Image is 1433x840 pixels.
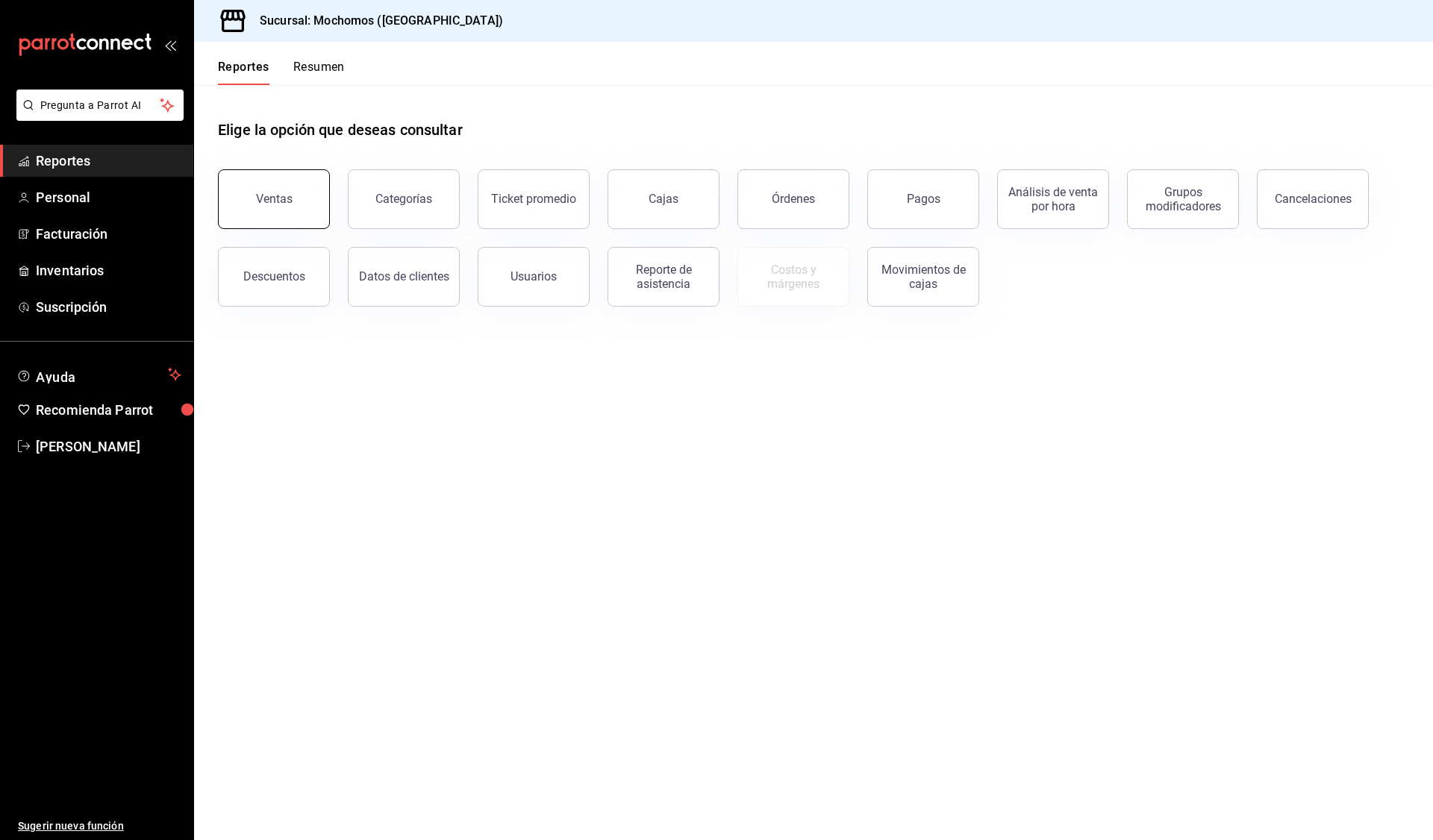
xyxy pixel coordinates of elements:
div: Categorías [375,192,432,206]
button: Usuarios [478,247,590,307]
div: Grupos modificadores [1137,185,1229,213]
div: Ventas [256,192,293,206]
button: Análisis de venta por hora [997,169,1109,229]
button: Datos de clientes [348,247,460,307]
div: Ticket promedio [491,192,576,206]
div: Usuarios [511,269,557,283]
button: Descuentos [218,247,330,307]
span: Inventarios [36,260,181,280]
button: Resumen [293,60,345,85]
div: Cancelaciones [1275,192,1352,206]
div: navigation tabs [218,60,345,85]
button: Órdenes [737,169,849,229]
button: open_drawer_menu [164,39,176,51]
span: Suscripción [36,297,181,317]
a: Pregunta a Parrot AI [10,108,184,124]
span: Sugerir nueva función [18,818,181,834]
span: Ayuda [36,366,162,383]
div: Datos de clientes [359,269,449,283]
span: [PERSON_NAME] [36,436,181,457]
div: Cajas [649,190,679,208]
button: Categorías [348,169,460,229]
button: Pregunta a Parrot AI [16,90,184,121]
div: Costos y márgenes [747,263,840,291]
div: Pagos [907,192,940,206]
span: Recomienda Parrot [36,400,181,420]
button: Cancelaciones [1257,169,1369,229]
button: Pagos [867,169,979,229]
a: Cajas [608,169,719,229]
div: Descuentos [243,269,305,283]
div: Reporte de asistencia [617,263,710,291]
button: Ventas [218,169,330,229]
div: Análisis de venta por hora [1007,185,1099,213]
span: Facturación [36,224,181,244]
button: Reportes [218,60,269,85]
h1: Elige la opción que deseas consultar [218,119,463,141]
h3: Sucursal: Mochomos ([GEOGRAPHIC_DATA]) [248,12,503,30]
span: Reportes [36,151,181,171]
button: Ticket promedio [478,169,590,229]
span: Pregunta a Parrot AI [40,98,160,113]
button: Contrata inventarios para ver este reporte [737,247,849,307]
button: Movimientos de cajas [867,247,979,307]
div: Movimientos de cajas [877,263,970,291]
div: Órdenes [772,192,815,206]
button: Reporte de asistencia [608,247,719,307]
button: Grupos modificadores [1127,169,1239,229]
span: Personal [36,187,181,207]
